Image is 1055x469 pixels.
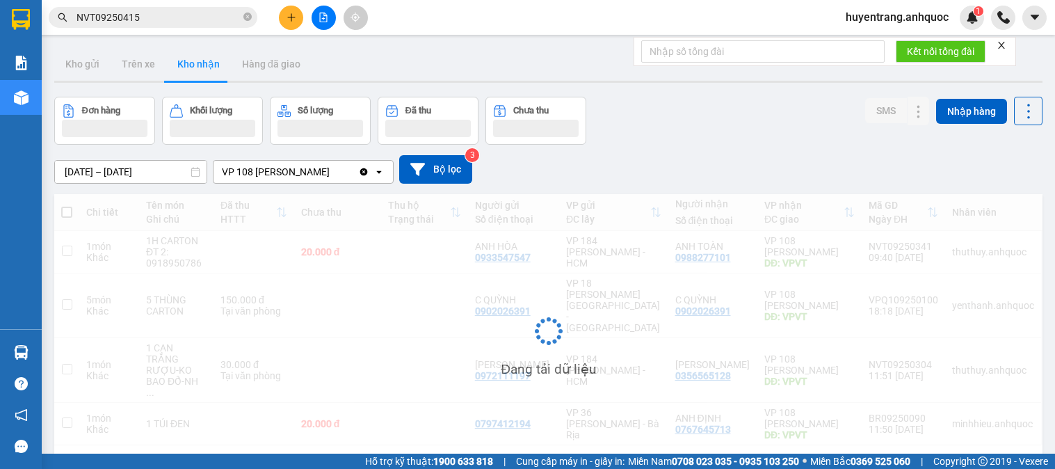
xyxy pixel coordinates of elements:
[907,44,974,59] span: Kết nối tổng đài
[501,359,596,380] div: Đang tải dữ liệu
[351,13,360,22] span: aim
[358,166,369,177] svg: Clear value
[1022,6,1047,30] button: caret-down
[55,161,207,183] input: Select a date range.
[628,454,799,469] span: Miền Nam
[111,47,166,81] button: Trên xe
[14,56,29,70] img: solution-icon
[15,408,28,422] span: notification
[298,106,333,116] div: Số lượng
[803,459,807,464] span: ⚪️
[15,377,28,390] span: question-circle
[319,13,328,22] span: file-add
[82,106,120,116] div: Đơn hàng
[190,106,232,116] div: Khối lượng
[405,106,431,116] div: Đã thu
[641,40,885,63] input: Nhập số tổng đài
[399,155,472,184] button: Bộ lọc
[936,99,1007,124] button: Nhập hàng
[279,6,303,30] button: plus
[58,13,67,22] span: search
[974,6,983,16] sup: 1
[243,11,252,24] span: close-circle
[287,13,296,22] span: plus
[270,97,371,145] button: Số lượng
[966,11,979,24] img: icon-new-feature
[504,454,506,469] span: |
[231,47,312,81] button: Hàng đã giao
[516,454,625,469] span: Cung cấp máy in - giấy in:
[344,6,368,30] button: aim
[978,456,988,466] span: copyright
[896,40,985,63] button: Kết nối tổng đài
[15,440,28,453] span: message
[997,40,1006,50] span: close
[331,165,332,179] input: Selected VP 108 Lê Hồng Phong - Vũng Tàu.
[76,10,241,25] input: Tìm tên, số ĐT hoặc mã đơn
[162,97,263,145] button: Khối lượng
[672,456,799,467] strong: 0708 023 035 - 0935 103 250
[835,8,960,26] span: huyentrang.anhquoc
[921,454,923,469] span: |
[465,148,479,162] sup: 3
[12,9,30,30] img: logo-vxr
[54,97,155,145] button: Đơn hàng
[166,47,231,81] button: Kho nhận
[312,6,336,30] button: file-add
[513,106,549,116] div: Chưa thu
[976,6,981,16] span: 1
[865,98,907,123] button: SMS
[378,97,478,145] button: Đã thu
[54,47,111,81] button: Kho gửi
[485,97,586,145] button: Chưa thu
[222,165,330,179] div: VP 108 [PERSON_NAME]
[810,454,910,469] span: Miền Bắc
[433,456,493,467] strong: 1900 633 818
[14,90,29,105] img: warehouse-icon
[243,13,252,21] span: close-circle
[365,454,493,469] span: Hỗ trợ kỹ thuật:
[1029,11,1041,24] span: caret-down
[997,11,1010,24] img: phone-icon
[851,456,910,467] strong: 0369 525 060
[373,166,385,177] svg: open
[14,345,29,360] img: warehouse-icon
